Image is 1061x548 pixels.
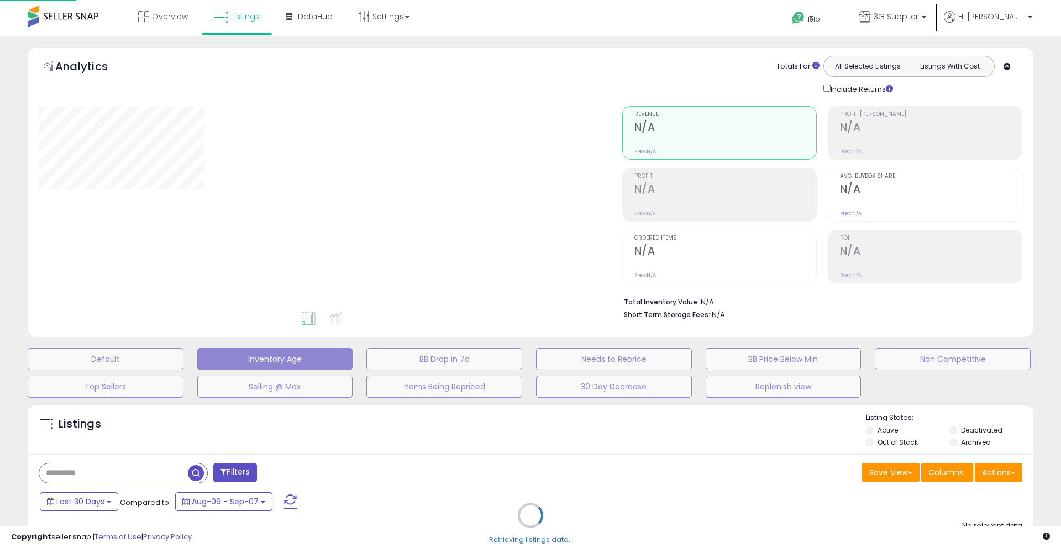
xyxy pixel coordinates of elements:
h5: Analytics [55,59,129,77]
a: Hi [PERSON_NAME] [944,11,1032,36]
button: Top Sellers [28,376,183,398]
button: Replenish view [706,376,862,398]
button: BB Price Below Min [706,348,862,370]
h2: N/A [840,245,1022,260]
small: Prev: N/A [840,148,862,155]
div: Include Returns [815,82,906,95]
span: N/A [712,309,725,320]
a: Help [783,3,842,36]
b: Short Term Storage Fees: [624,310,710,319]
div: Retrieving listings data.. [489,535,572,545]
button: Listings With Cost [908,59,991,73]
small: Prev: N/A [634,148,656,155]
span: 3G Supplier [874,11,918,22]
span: Help [805,14,820,24]
button: Default [28,348,183,370]
button: Needs to Reprice [536,348,692,370]
h2: N/A [634,245,816,260]
span: Overview [152,11,188,22]
button: Inventory Age [197,348,353,370]
div: seller snap | | [11,532,192,542]
span: Listings [231,11,260,22]
button: All Selected Listings [827,59,909,73]
button: Selling @ Max [197,376,353,398]
small: Prev: N/A [840,272,862,278]
h2: N/A [840,183,1022,198]
button: Items Being Repriced [366,376,522,398]
h2: N/A [634,183,816,198]
button: Non Competitive [875,348,1031,370]
small: Prev: N/A [634,210,656,217]
button: 30 Day Decrease [536,376,692,398]
span: Avg. Buybox Share [840,173,1022,180]
span: Profit [634,173,816,180]
div: Totals For [776,61,820,72]
span: Ordered Items [634,235,816,241]
small: Prev: N/A [634,272,656,278]
i: Get Help [791,11,805,25]
strong: Copyright [11,531,51,542]
h2: N/A [634,121,816,136]
h2: N/A [840,121,1022,136]
button: BB Drop in 7d [366,348,522,370]
li: N/A [624,294,1014,308]
span: DataHub [298,11,333,22]
b: Total Inventory Value: [624,297,699,307]
span: ROI [840,235,1022,241]
span: Revenue [634,112,816,118]
small: Prev: N/A [840,210,862,217]
span: Profit [PERSON_NAME] [840,112,1022,118]
span: Hi [PERSON_NAME] [958,11,1025,22]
